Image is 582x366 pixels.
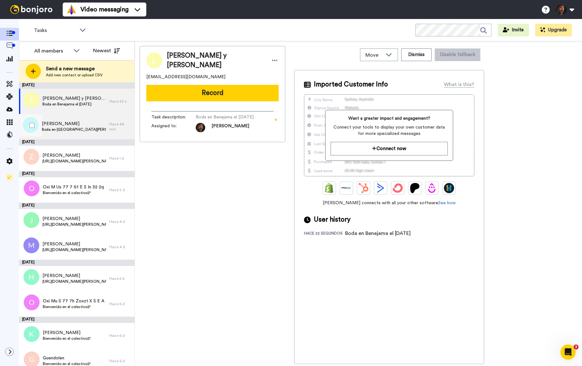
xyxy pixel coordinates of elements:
span: User history [314,215,351,224]
img: Drip [427,183,437,193]
div: What is this? [444,81,474,88]
img: Image of Laura y Fran [146,53,162,68]
div: Hace 1 d [109,156,131,161]
div: hace 22 segundos [304,231,345,237]
span: [URL][DOMAIN_NAME][PERSON_NAME] [42,247,106,252]
img: Checklist.svg [6,174,13,180]
img: z.png [23,149,39,165]
div: [DATE] [19,203,135,209]
div: All members [34,47,70,55]
span: [PERSON_NAME] y [PERSON_NAME] [167,51,264,70]
div: [DATE] [19,82,135,89]
span: Add new contact or upload CSV [46,73,103,78]
span: [URL][DOMAIN_NAME][PERSON_NAME] [42,159,106,164]
div: Hace 4 d [109,219,131,224]
img: ConvertKit [393,183,403,193]
span: [PERSON_NAME] [212,123,249,132]
img: Hubspot [358,183,369,193]
span: Connect your tools to display your own customer data for more specialized messages [331,124,447,137]
span: [PERSON_NAME] [42,121,106,127]
button: Connect now [331,142,447,155]
span: Want a greater impact and engagement? [331,115,447,122]
span: Imported Customer Info [314,80,388,89]
span: [PERSON_NAME] [42,273,106,279]
button: Invite [498,24,529,36]
button: Record [146,85,279,101]
span: [PERSON_NAME] [42,152,106,159]
div: Hace 6 d [109,333,131,338]
span: Oxi Mu S 77 7h Zoxzt X S E A [43,298,104,304]
span: Bienvenido en el colectivo2! [43,190,104,195]
button: Dismiss [401,48,432,61]
img: GoHighLevel [444,183,454,193]
div: [DATE] [19,260,135,266]
span: [URL][DOMAIN_NAME][PERSON_NAME] [42,222,106,227]
span: [PERSON_NAME] [42,216,106,222]
button: Newest [88,44,125,57]
span: Video messaging [80,5,129,14]
span: Move [365,51,383,59]
span: Guendolen [43,355,91,361]
img: m.png [23,237,39,253]
span: Tasks [34,27,76,34]
span: Assigned to: [151,123,196,132]
span: Oxi M Us 77 7 6f E S In 32 2q [43,184,104,190]
img: 433a0d39-d5e5-4e8b-95ab-563eba39db7f-1570019947.jpg [196,123,205,132]
div: Hace 6 d [109,358,131,363]
img: o.png [24,180,40,196]
div: Hace 5 d [109,276,131,281]
iframe: Intercom live chat [560,344,576,360]
img: Ontraport [341,183,351,193]
div: Hace 6 d [109,301,131,306]
img: Shopify [324,183,334,193]
img: h.png [23,269,39,285]
button: Upgrade [535,24,572,36]
div: Tooltip anchor [273,117,279,123]
span: [PERSON_NAME] [43,330,91,336]
span: Send a new message [46,65,103,73]
div: Hace 2 d [109,187,131,192]
img: j.png [23,212,39,228]
span: Boda en Benejama el [DATE] [42,102,106,107]
div: Hace 22 s [109,99,131,104]
div: Boda en Benejama el [DATE] [345,230,411,237]
span: Boda en [GEOGRAPHIC_DATA][PERSON_NAME][GEOGRAPHIC_DATA] el [DATE] [42,127,106,132]
div: [DATE] [19,317,135,323]
button: Disable fallback [435,48,480,61]
img: ActiveCampaign [376,183,386,193]
img: k.png [24,326,40,342]
span: 3 [573,344,579,350]
a: See how [438,201,456,205]
span: [EMAIL_ADDRESS][DOMAIN_NAME] [146,74,225,80]
span: Task description : [151,114,196,120]
span: Bienvenido en el colectivo2! [43,336,91,341]
span: [PERSON_NAME] connects with all your other software [304,200,474,206]
span: Bienvenido en el colectivo2! [43,304,104,309]
div: [DATE] [19,171,135,177]
span: [PERSON_NAME] [42,241,106,247]
img: Patreon [410,183,420,193]
span: [PERSON_NAME] y [PERSON_NAME] [42,95,106,102]
div: Hace 4 d [109,244,131,249]
img: o.png [24,294,40,310]
span: Boda en Benejama el [DATE] [196,114,256,120]
img: l.png [23,92,39,108]
div: Hace 46 min [109,122,131,132]
span: [URL][DOMAIN_NAME][PERSON_NAME] [42,279,106,284]
img: bj-logo-header-white.svg [8,5,55,14]
div: [DATE] [19,139,135,146]
img: vm-color.svg [66,4,77,15]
